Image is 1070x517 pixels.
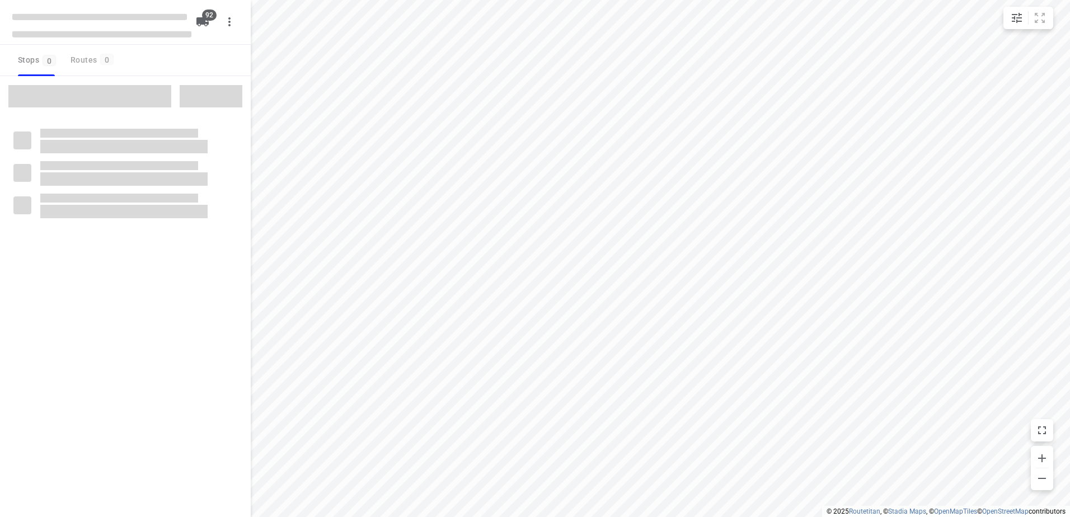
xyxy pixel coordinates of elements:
[1003,7,1053,29] div: small contained button group
[934,507,977,515] a: OpenMapTiles
[1006,7,1028,29] button: Map settings
[849,507,880,515] a: Routetitan
[888,507,926,515] a: Stadia Maps
[982,507,1029,515] a: OpenStreetMap
[827,507,1066,515] li: © 2025 , © , © © contributors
